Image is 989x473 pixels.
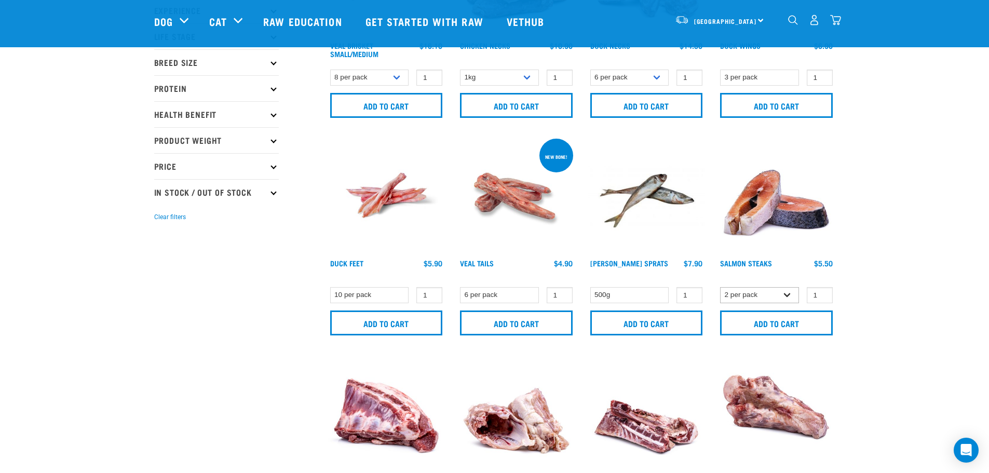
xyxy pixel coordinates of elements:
[588,354,706,472] img: 1197 Goat Pieces Medium 01
[590,93,703,118] input: Add to cart
[154,75,279,101] p: Protein
[154,49,279,75] p: Breed Size
[154,101,279,127] p: Health Benefit
[717,137,835,254] img: 1148 Salmon Steaks 01
[547,287,573,303] input: 1
[830,15,841,25] img: home-icon@2x.png
[720,93,833,118] input: Add to cart
[809,15,820,25] img: user.png
[676,287,702,303] input: 1
[154,153,279,179] p: Price
[154,212,186,222] button: Clear filters
[457,354,575,472] img: 1236 Chicken Frame Turks 01
[496,1,558,42] a: Vethub
[154,13,173,29] a: Dog
[253,1,355,42] a: Raw Education
[717,354,835,472] img: 1205 Veal Brisket 1pp 01
[154,179,279,205] p: In Stock / Out Of Stock
[416,70,442,86] input: 1
[328,137,445,254] img: Raw Essentials Duck Feet Raw Meaty Bones For Dogs
[424,259,442,267] div: $5.90
[209,13,227,29] a: Cat
[676,70,702,86] input: 1
[807,287,833,303] input: 1
[330,261,363,265] a: Duck Feet
[720,310,833,335] input: Add to cart
[330,310,443,335] input: Add to cart
[954,438,979,463] div: Open Intercom Messenger
[460,93,573,118] input: Add to cart
[355,1,496,42] a: Get started with Raw
[590,261,668,265] a: [PERSON_NAME] Sprats
[807,70,833,86] input: 1
[460,261,494,265] a: Veal Tails
[684,259,702,267] div: $7.90
[814,259,833,267] div: $5.50
[788,15,798,25] img: home-icon-1@2x.png
[540,149,572,165] div: New bone!
[590,310,703,335] input: Add to cart
[154,127,279,153] p: Product Weight
[547,70,573,86] input: 1
[460,310,573,335] input: Add to cart
[330,93,443,118] input: Add to cart
[675,15,689,24] img: van-moving.png
[554,259,573,267] div: $4.90
[457,137,575,254] img: Veal Tails
[416,287,442,303] input: 1
[588,137,706,254] img: Jack Mackarel Sparts Raw Fish For Dogs
[694,19,757,23] span: [GEOGRAPHIC_DATA]
[720,261,772,265] a: Salmon Steaks
[328,354,445,472] img: 1240 Lamb Brisket Pieces 01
